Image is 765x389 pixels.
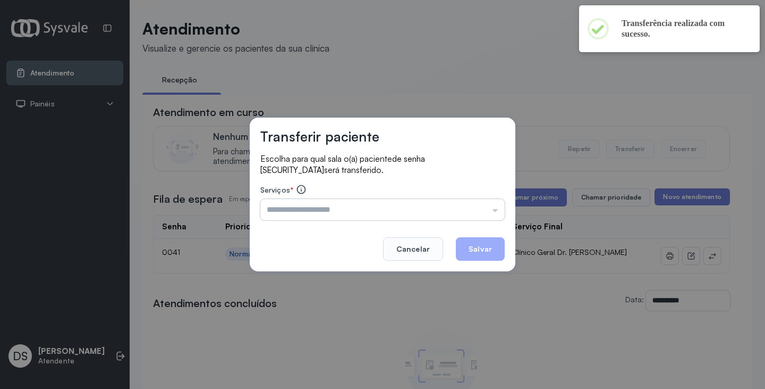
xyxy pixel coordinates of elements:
button: Cancelar [383,237,443,261]
span: de senha [SECURITY_DATA] [260,154,425,175]
span: Serviços [260,185,290,194]
p: Escolha para qual sala o(a) paciente será transferido. [260,153,505,176]
button: Salvar [456,237,505,261]
h3: Transferir paciente [260,128,379,145]
h2: Transferência realizada com sucesso. [622,18,743,39]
